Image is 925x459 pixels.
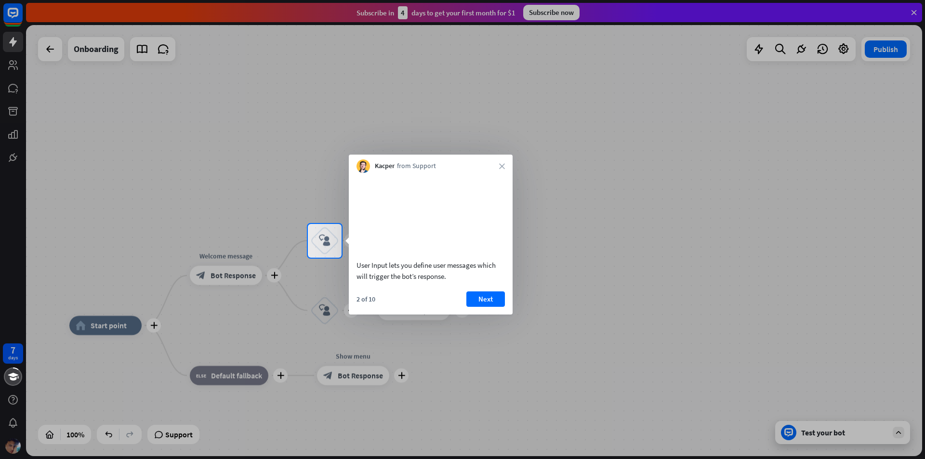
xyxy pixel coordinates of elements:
button: Open LiveChat chat widget [8,4,37,33]
div: User Input lets you define user messages which will trigger the bot’s response. [357,260,505,282]
i: close [499,163,505,169]
i: block_user_input [319,235,330,247]
span: Kacper [375,161,395,171]
span: from Support [397,161,436,171]
div: 2 of 10 [357,295,375,303]
button: Next [466,291,505,307]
